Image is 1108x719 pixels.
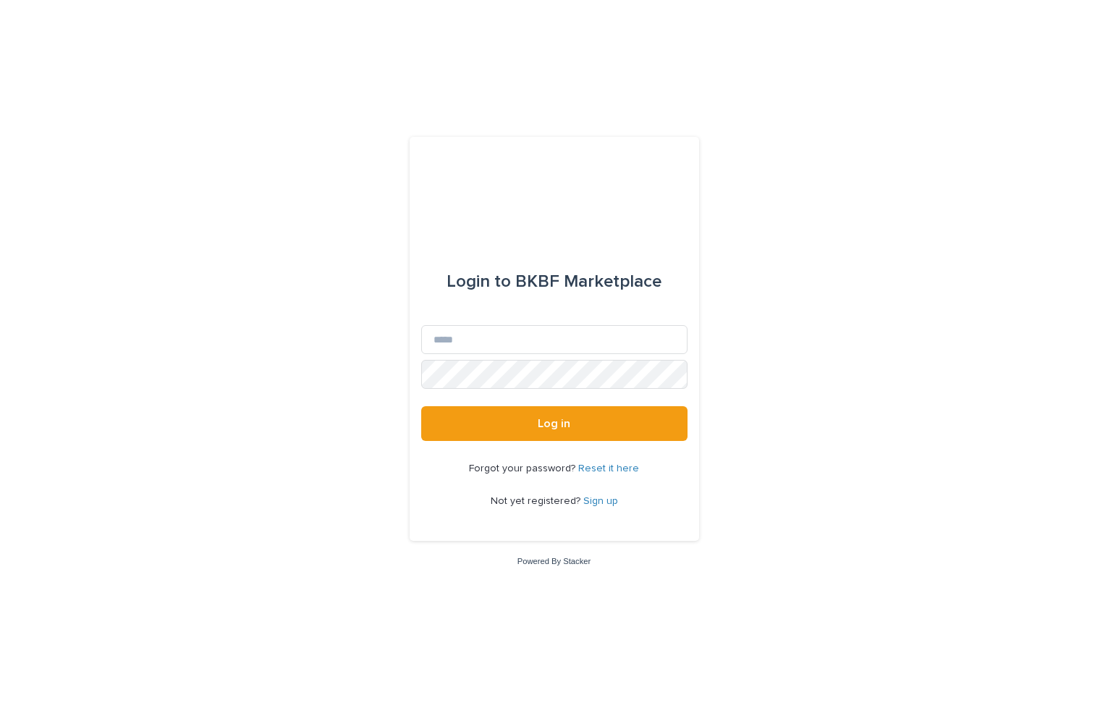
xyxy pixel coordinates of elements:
a: Reset it here [578,463,639,474]
span: Forgot your password? [469,463,578,474]
span: Not yet registered? [491,496,583,506]
button: Log in [421,406,688,441]
span: Log in [538,418,570,429]
img: l65f3yHPToSKODuEVUav [481,172,627,215]
span: Login to [447,273,511,290]
a: Sign up [583,496,618,506]
a: Powered By Stacker [517,557,591,565]
div: BKBF Marketplace [447,261,661,302]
